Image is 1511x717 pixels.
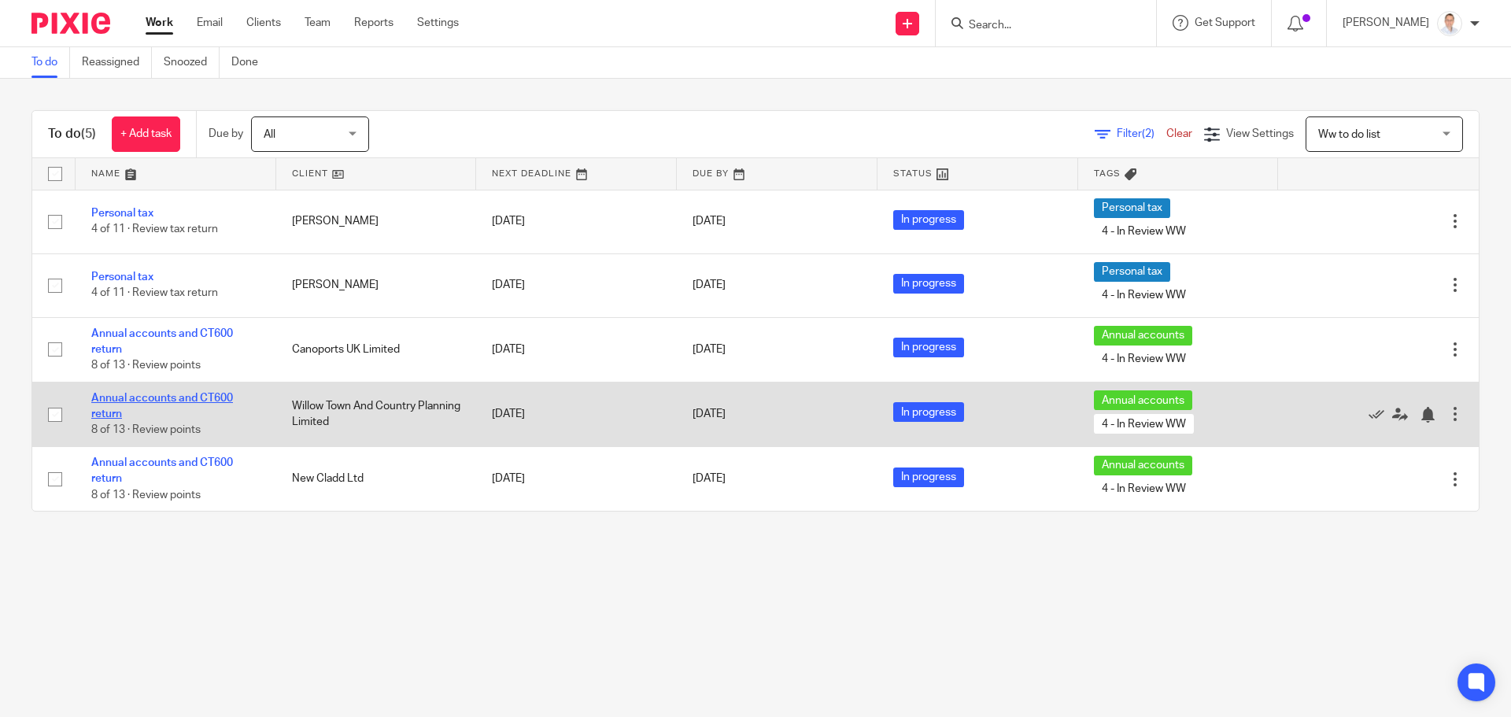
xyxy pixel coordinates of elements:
[209,126,243,142] p: Due by
[1343,15,1429,31] p: [PERSON_NAME]
[91,288,218,299] span: 4 of 11 · Review tax return
[476,317,677,382] td: [DATE]
[112,116,180,152] a: + Add task
[1094,169,1121,178] span: Tags
[264,129,275,140] span: All
[1094,479,1194,499] span: 4 - In Review WW
[82,47,152,78] a: Reassigned
[48,126,96,142] h1: To do
[164,47,220,78] a: Snoozed
[197,15,223,31] a: Email
[893,274,964,294] span: In progress
[967,19,1109,33] input: Search
[1094,414,1194,434] span: 4 - In Review WW
[893,338,964,357] span: In progress
[246,15,281,31] a: Clients
[276,317,477,382] td: Canoports UK Limited
[1094,349,1194,369] span: 4 - In Review WW
[1437,11,1462,36] img: accounting-firm-kent-will-wood-e1602855177279.jpg
[91,208,153,219] a: Personal tax
[91,328,233,355] a: Annual accounts and CT600 return
[476,382,677,446] td: [DATE]
[91,360,201,371] span: 8 of 13 · Review points
[1142,128,1154,139] span: (2)
[305,15,331,31] a: Team
[276,382,477,446] td: Willow Town And Country Planning Limited
[91,425,201,436] span: 8 of 13 · Review points
[1318,129,1380,140] span: Ww to do list
[1094,390,1192,410] span: Annual accounts
[91,490,201,501] span: 8 of 13 · Review points
[31,47,70,78] a: To do
[417,15,459,31] a: Settings
[476,253,677,317] td: [DATE]
[1094,262,1170,282] span: Personal tax
[276,190,477,253] td: [PERSON_NAME]
[231,47,270,78] a: Done
[91,224,218,235] span: 4 of 11 · Review tax return
[693,408,726,419] span: [DATE]
[476,446,677,511] td: [DATE]
[1195,17,1255,28] span: Get Support
[31,13,110,34] img: Pixie
[893,210,964,230] span: In progress
[693,473,726,484] span: [DATE]
[91,457,233,484] a: Annual accounts and CT600 return
[354,15,393,31] a: Reports
[1166,128,1192,139] a: Clear
[1369,406,1392,422] a: Mark as done
[1226,128,1294,139] span: View Settings
[693,344,726,355] span: [DATE]
[91,272,153,283] a: Personal tax
[893,402,964,422] span: In progress
[1094,286,1194,305] span: 4 - In Review WW
[1094,326,1192,346] span: Annual accounts
[1094,222,1194,242] span: 4 - In Review WW
[276,253,477,317] td: [PERSON_NAME]
[893,468,964,487] span: In progress
[1117,128,1166,139] span: Filter
[1094,198,1170,218] span: Personal tax
[276,446,477,511] td: New Cladd Ltd
[1094,456,1192,475] span: Annual accounts
[693,216,726,227] span: [DATE]
[693,279,726,290] span: [DATE]
[91,393,233,419] a: Annual accounts and CT600 return
[81,128,96,140] span: (5)
[476,190,677,253] td: [DATE]
[146,15,173,31] a: Work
